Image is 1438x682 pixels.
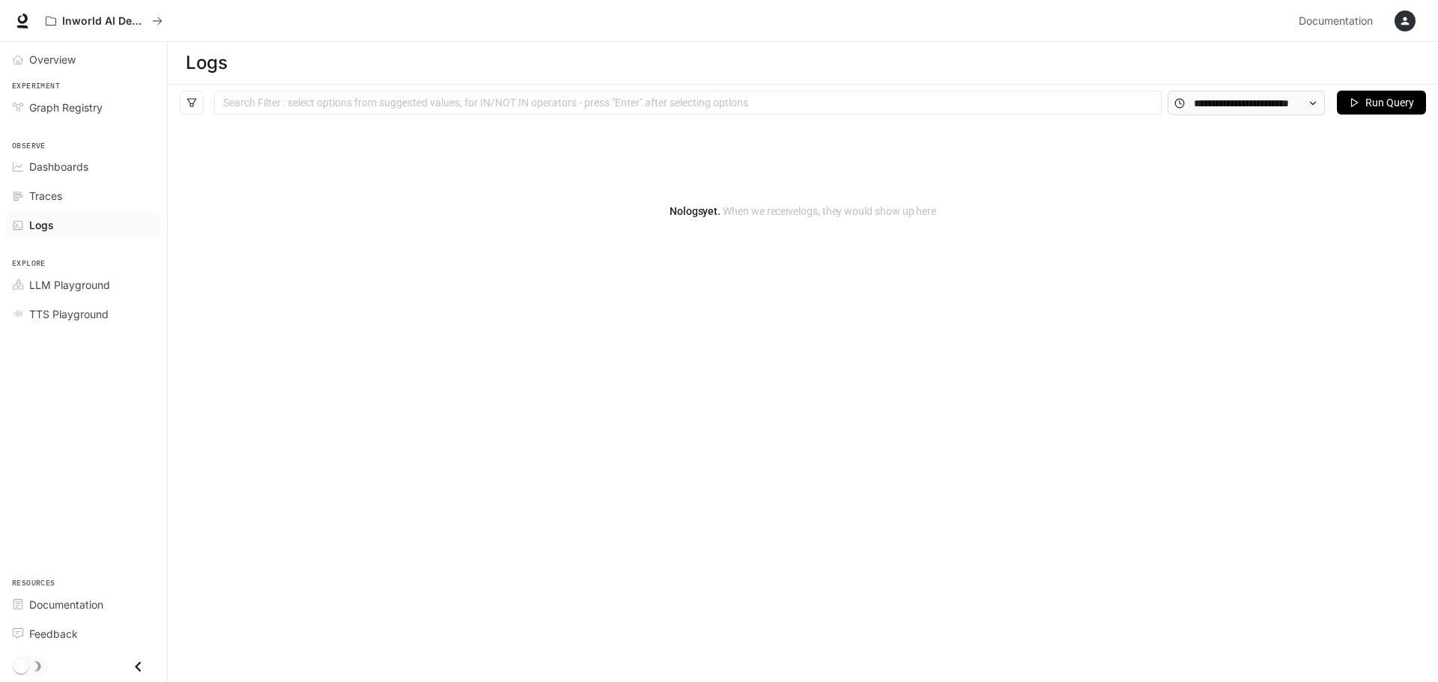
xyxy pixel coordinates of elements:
[29,217,54,233] span: Logs
[29,52,76,67] span: Overview
[6,621,161,647] a: Feedback
[1337,91,1426,115] button: Run Query
[6,153,161,180] a: Dashboards
[62,15,146,28] p: Inworld AI Demos
[720,205,936,217] span: When we receive logs , they would show up here
[6,591,161,618] a: Documentation
[29,597,103,612] span: Documentation
[6,301,161,327] a: TTS Playground
[1365,94,1414,111] span: Run Query
[670,203,936,219] article: No logs yet.
[29,159,88,174] span: Dashboards
[1293,6,1384,36] a: Documentation
[6,94,161,121] a: Graph Registry
[6,272,161,298] a: LLM Playground
[29,100,103,115] span: Graph Registry
[1299,12,1373,31] span: Documentation
[29,277,110,293] span: LLM Playground
[29,188,62,204] span: Traces
[39,6,169,36] button: All workspaces
[186,48,227,78] h1: Logs
[13,657,28,674] span: Dark mode toggle
[6,212,161,238] a: Logs
[6,46,161,73] a: Overview
[29,306,109,322] span: TTS Playground
[186,97,197,108] span: filter
[121,651,155,682] button: Close drawer
[6,183,161,209] a: Traces
[180,91,204,115] button: filter
[29,626,78,642] span: Feedback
